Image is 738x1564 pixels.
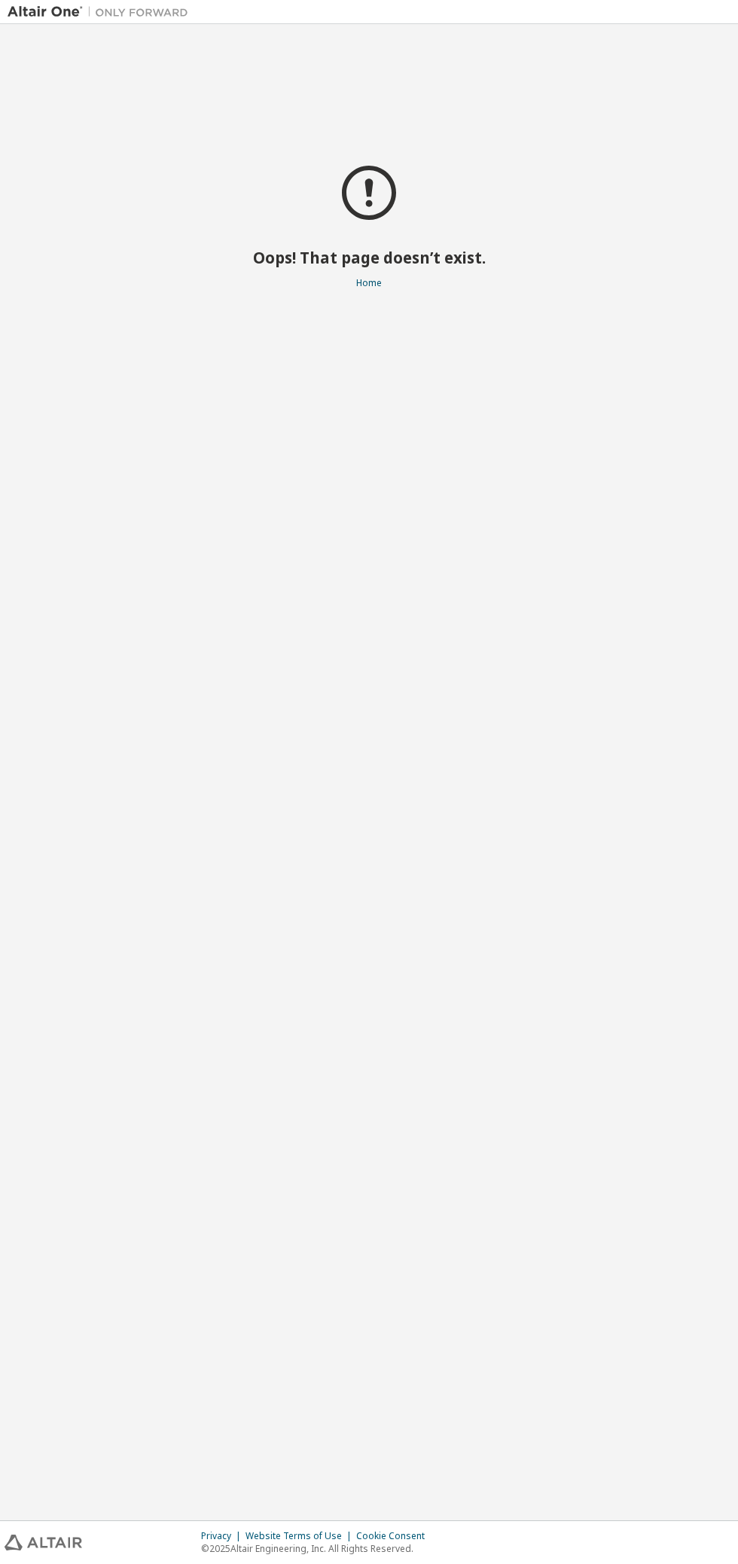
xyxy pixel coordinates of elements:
[245,1530,356,1542] div: Website Terms of Use
[356,1530,434,1542] div: Cookie Consent
[5,1535,82,1550] img: altair_logo.svg
[201,1542,434,1555] p: © 2025 Altair Engineering, Inc. All Rights Reserved.
[356,276,382,289] a: Home
[8,5,196,20] img: Altair One
[8,248,730,267] h2: Oops! That page doesn’t exist.
[201,1530,245,1542] div: Privacy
